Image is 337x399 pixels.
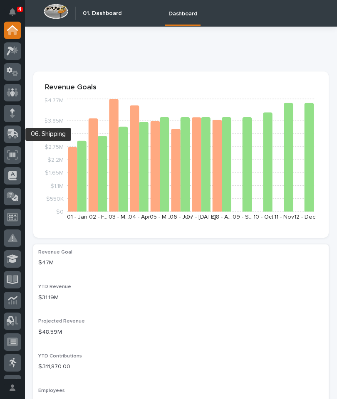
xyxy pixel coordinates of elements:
[38,319,85,324] span: Projected Revenue
[47,157,64,163] tspan: $2.2M
[212,214,232,220] text: 08 - A…
[233,214,253,220] text: 09 - S…
[38,284,71,289] span: YTD Revenue
[274,214,294,220] text: 11 - Nov
[38,250,72,255] span: Revenue Goal
[50,183,64,189] tspan: $1.1M
[44,98,64,103] tspan: $4.77M
[10,8,21,22] div: Notifications4
[67,214,87,220] text: 01 - Jan
[170,214,192,220] text: 06 - Jun
[38,293,324,302] p: $31.19M
[83,8,121,18] h2: 01. Dashboard
[38,354,82,359] span: YTD Contributions
[44,118,64,124] tspan: $3.85M
[4,3,21,21] button: Notifications
[38,328,324,337] p: $48.59M
[253,214,273,220] text: 10 - Oct
[109,214,129,220] text: 03 - M…
[129,214,150,220] text: 04 - Apr
[294,214,315,220] text: 12 - Dec
[38,388,65,393] span: Employees
[44,4,68,19] img: Workspace Logo
[56,209,64,215] tspan: $0
[46,196,64,202] tspan: $550K
[47,131,64,137] tspan: $3.3M
[186,214,216,220] text: 07 - [DATE]
[89,214,107,220] text: 02 - F…
[38,259,324,267] p: $47M
[45,170,64,176] tspan: $1.65M
[18,6,21,12] p: 4
[150,214,170,220] text: 05 - M…
[45,144,64,150] tspan: $2.75M
[38,362,324,371] p: $ 311,870.00
[45,83,317,92] p: Revenue Goals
